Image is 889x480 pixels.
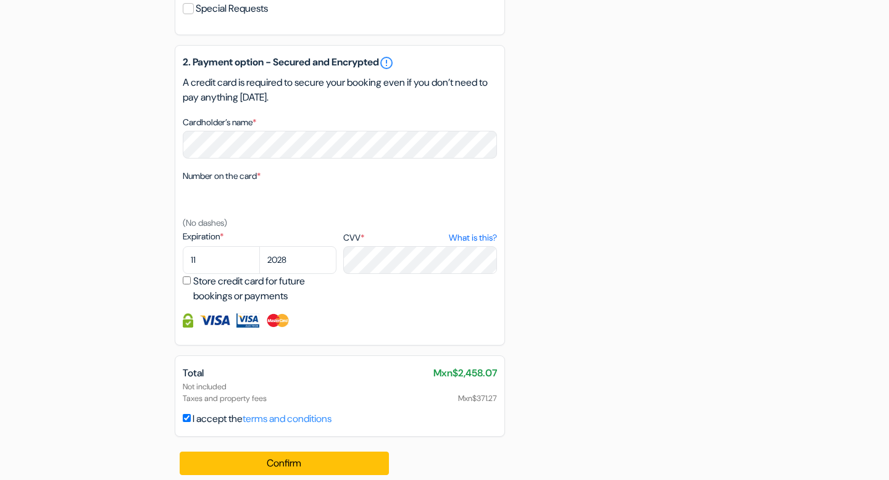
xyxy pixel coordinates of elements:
button: Confirm [180,452,389,475]
a: error_outline [379,56,394,70]
span: Mxn$2,458.07 [433,366,497,381]
a: terms and conditions [243,412,332,425]
label: CVV [343,231,497,244]
span: Total [183,366,204,379]
img: Credit card information fully secured and encrypted [183,313,193,328]
label: I accept the [193,412,332,426]
a: What is this? [449,231,497,244]
img: Master Card [265,313,291,328]
p: A credit card is required to secure your booking even if you don’t need to pay anything [DATE]. [183,75,497,105]
h5: 2. Payment option - Secured and Encrypted [183,56,497,70]
span: Mxn$371.27 [458,392,497,404]
img: Visa [199,313,230,328]
label: Cardholder’s name [183,116,256,129]
label: Number on the card [183,170,261,183]
img: Visa Electron [236,313,259,328]
div: Not included Taxes and property fees [183,381,497,404]
label: Expiration [183,230,336,243]
label: Store credit card for future bookings or payments [193,274,340,304]
small: (No dashes) [183,217,227,228]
